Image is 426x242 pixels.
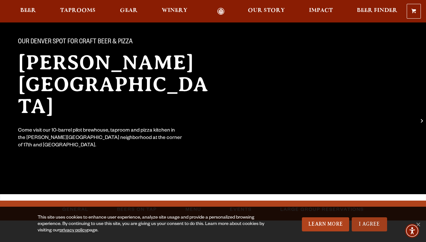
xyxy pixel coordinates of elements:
[18,52,219,117] h2: [PERSON_NAME][GEOGRAPHIC_DATA]
[302,217,349,231] a: Learn More
[309,8,333,13] span: Impact
[158,8,192,15] a: Winery
[18,127,183,150] div: Come visit our 10-barrel pilot brewhouse, taproom and pizza kitchen in the [PERSON_NAME][GEOGRAPH...
[114,202,159,217] a: Beers On Tap
[116,8,142,15] a: Gear
[60,202,91,217] a: General
[183,202,204,217] a: Menu
[16,8,40,15] a: Beer
[38,215,274,234] div: This site uses cookies to enhance user experience, analyze site usage and provide a personalized ...
[56,8,100,15] a: Taprooms
[59,228,87,233] a: privacy policy
[209,8,233,15] a: Odell Home
[244,8,289,15] a: Our Story
[60,8,95,13] span: Taprooms
[357,8,397,13] span: Beer Finder
[353,8,402,15] a: Beer Finder
[227,202,254,217] a: Events
[352,217,387,231] a: I Agree
[162,8,187,13] span: Winery
[120,8,138,13] span: Gear
[248,8,285,13] span: Our Story
[20,8,36,13] span: Beer
[305,8,337,15] a: Impact
[405,224,419,238] div: Accessibility Menu
[18,38,133,47] span: Our Denver spot for craft beer & pizza
[278,202,367,217] a: Large Group Reservations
